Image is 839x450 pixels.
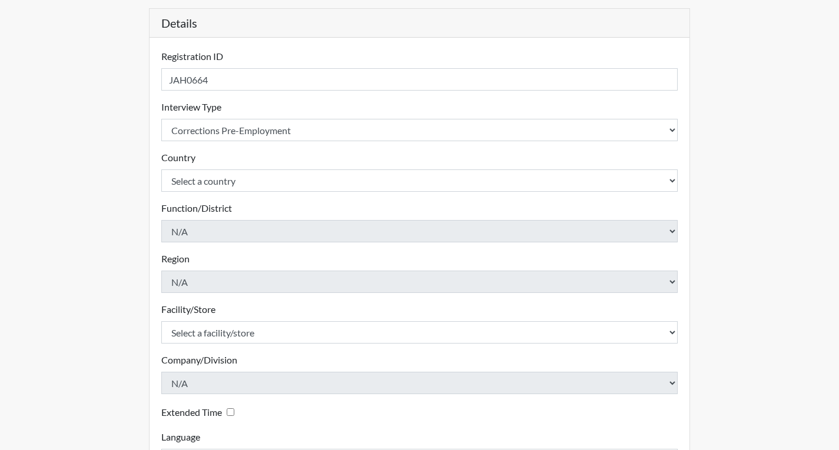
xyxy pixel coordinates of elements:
label: Country [161,151,195,165]
label: Company/Division [161,353,237,367]
h5: Details [150,9,690,38]
div: Checking this box will provide the interviewee with an accomodation of extra time to answer each ... [161,404,239,421]
label: Registration ID [161,49,223,64]
input: Insert a Registration ID, which needs to be a unique alphanumeric value for each interviewee [161,68,678,91]
label: Region [161,252,190,266]
label: Interview Type [161,100,221,114]
label: Language [161,430,200,444]
label: Facility/Store [161,302,215,316]
label: Function/District [161,201,232,215]
label: Extended Time [161,405,222,419]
